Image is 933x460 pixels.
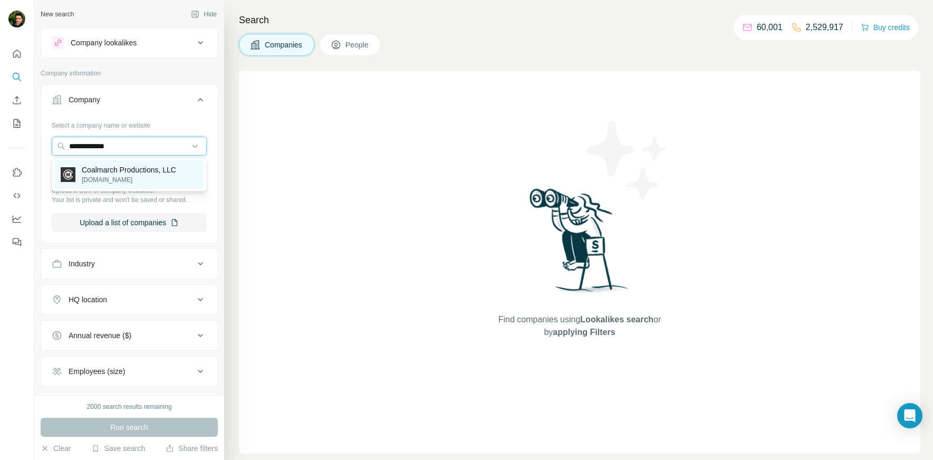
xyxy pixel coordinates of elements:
[184,6,224,22] button: Hide
[8,186,25,205] button: Use Surfe API
[41,323,217,348] button: Annual revenue ($)
[82,175,176,185] p: [DOMAIN_NAME]
[239,13,920,27] h4: Search
[8,11,25,27] img: Avatar
[580,315,653,324] span: Lookalikes search
[41,87,217,117] button: Company
[52,117,207,130] div: Select a company name or website
[41,9,74,19] div: New search
[8,163,25,182] button: Use Surfe on LinkedIn
[8,68,25,87] button: Search
[41,30,217,55] button: Company lookalikes
[69,258,95,269] div: Industry
[52,195,207,205] p: Your list is private and won't be saved or shared.
[91,443,145,454] button: Save search
[8,209,25,228] button: Dashboard
[41,69,218,78] p: Company information
[553,328,615,337] span: applying Filters
[8,44,25,63] button: Quick start
[41,395,217,420] button: Technologies
[41,287,217,312] button: HQ location
[52,213,207,232] button: Upload a list of companies
[61,167,75,182] img: Coalmarch Productions, LLC
[8,114,25,133] button: My lists
[41,359,217,384] button: Employees (size)
[87,402,172,411] div: 2000 search results remaining
[71,37,137,48] div: Company lookalikes
[345,40,370,50] span: People
[41,443,71,454] button: Clear
[69,94,100,105] div: Company
[265,40,303,50] span: Companies
[69,330,131,341] div: Annual revenue ($)
[757,21,783,34] p: 60,001
[69,294,107,305] div: HQ location
[897,403,922,428] div: Open Intercom Messenger
[8,91,25,110] button: Enrich CSV
[861,20,910,35] button: Buy credits
[525,186,634,303] img: Surfe Illustration - Woman searching with binoculars
[82,165,176,175] p: Coalmarch Productions, LLC
[41,251,217,276] button: Industry
[495,313,664,339] span: Find companies using or by
[8,233,25,252] button: Feedback
[580,113,675,208] img: Surfe Illustration - Stars
[166,443,218,454] button: Share filters
[806,21,843,34] p: 2,529,917
[69,366,125,377] div: Employees (size)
